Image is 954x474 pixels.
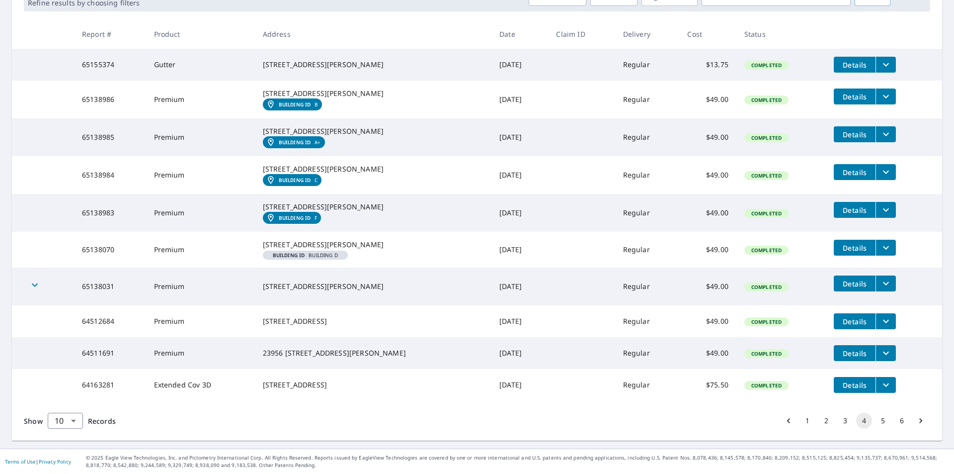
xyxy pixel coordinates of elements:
em: Building ID [279,177,311,183]
td: $49.00 [679,118,736,156]
button: Go to next page [913,413,929,429]
div: [STREET_ADDRESS][PERSON_NAME] [263,282,483,291]
td: Premium [146,118,255,156]
td: $49.00 [679,194,736,232]
span: Records [88,416,116,426]
button: detailsBtn-65155374 [834,57,875,73]
td: [DATE] [491,118,548,156]
p: © 2025 Eagle View Technologies, Inc. and Pictometry International Corp. All Rights Reserved. Repo... [86,454,949,469]
div: [STREET_ADDRESS][PERSON_NAME] [263,202,483,212]
button: filesDropdownBtn-64163281 [875,377,896,393]
td: Premium [146,194,255,232]
em: Building ID [279,139,311,145]
span: Completed [745,96,788,103]
td: $49.00 [679,156,736,194]
button: Go to page 1 [799,413,815,429]
td: Premium [146,337,255,369]
div: [STREET_ADDRESS] [263,380,483,390]
em: Building ID [273,253,305,258]
button: detailsBtn-65138031 [834,276,875,291]
td: Regular [615,232,680,268]
td: Premium [146,81,255,118]
span: Details [840,205,870,215]
div: [STREET_ADDRESS][PERSON_NAME] [263,164,483,174]
span: Details [840,243,870,253]
td: Regular [615,81,680,118]
td: 64511691 [74,337,146,369]
button: detailsBtn-65138984 [834,164,875,180]
button: page 4 [856,413,872,429]
td: [DATE] [491,194,548,232]
button: filesDropdownBtn-65138985 [875,126,896,142]
td: 65138986 [74,81,146,118]
span: Details [840,60,870,70]
a: Building IDC [263,174,322,186]
span: Show [24,416,43,426]
em: Building ID [279,215,311,221]
button: filesDropdownBtn-65138031 [875,276,896,291]
td: Premium [146,156,255,194]
td: $49.00 [679,232,736,268]
td: $75.50 [679,369,736,401]
td: [DATE] [491,49,548,81]
th: Date [491,19,548,49]
button: detailsBtn-64512684 [834,313,875,329]
td: 64512684 [74,305,146,337]
p: | [5,459,71,465]
button: Go to page 6 [894,413,910,429]
td: Premium [146,232,255,268]
td: [DATE] [491,232,548,268]
td: 65138031 [74,268,146,305]
th: Report # [74,19,146,49]
td: [DATE] [491,337,548,369]
td: 65138985 [74,118,146,156]
td: Extended Cov 3D [146,369,255,401]
button: detailsBtn-64163281 [834,377,875,393]
td: 65138070 [74,232,146,268]
a: Building IDA+ [263,136,325,148]
td: 65138984 [74,156,146,194]
em: Building ID [279,101,311,107]
div: Show 10 records [48,413,83,429]
span: Completed [745,62,788,69]
button: detailsBtn-65138070 [834,240,875,256]
td: Regular [615,305,680,337]
th: Claim ID [548,19,615,49]
td: $13.75 [679,49,736,81]
button: filesDropdownBtn-65138983 [875,202,896,218]
th: Product [146,19,255,49]
a: Privacy Policy [39,458,71,465]
button: detailsBtn-65138985 [834,126,875,142]
span: Details [840,349,870,358]
div: [STREET_ADDRESS] [263,316,483,326]
div: [STREET_ADDRESS][PERSON_NAME] [263,89,483,98]
span: Details [840,92,870,101]
td: Regular [615,268,680,305]
span: Details [840,168,870,177]
span: Details [840,317,870,326]
span: Details [840,130,870,139]
button: Go to page 5 [875,413,891,429]
a: Building IDF [263,212,321,224]
button: detailsBtn-65138983 [834,202,875,218]
button: Go to page 3 [837,413,853,429]
span: Completed [745,172,788,179]
td: Regular [615,337,680,369]
button: filesDropdownBtn-64512684 [875,313,896,329]
td: 65138983 [74,194,146,232]
button: detailsBtn-65138986 [834,89,875,104]
div: 10 [48,407,83,435]
span: Completed [745,210,788,217]
th: Address [255,19,491,49]
span: Completed [745,350,788,357]
button: filesDropdownBtn-64511691 [875,345,896,361]
td: [DATE] [491,268,548,305]
td: $49.00 [679,305,736,337]
button: filesDropdownBtn-65155374 [875,57,896,73]
th: Status [736,19,826,49]
td: Regular [615,156,680,194]
div: 23956 [STREET_ADDRESS][PERSON_NAME] [263,348,483,358]
a: Building IDB [263,98,322,110]
span: BUILDING D [267,253,344,258]
td: $49.00 [679,81,736,118]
